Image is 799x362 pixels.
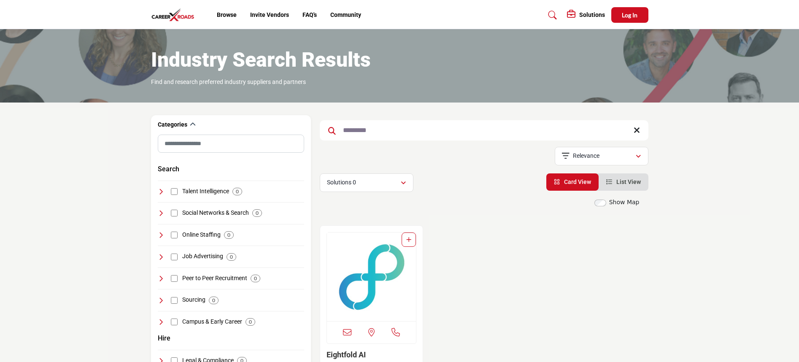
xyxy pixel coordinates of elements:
li: Card View [546,173,599,191]
p: Find and research preferred industry suppliers and partners [151,78,306,86]
a: Eightfold AI [327,350,366,359]
input: Select Talent Intelligence checkbox [171,188,178,195]
button: Relevance [555,147,648,165]
b: 0 [230,254,233,260]
button: Solutions 0 [320,173,413,192]
h4: Talent Intelligence: Intelligence and data-driven insights for making informed decisions in talen... [182,187,229,196]
a: FAQ's [302,11,317,18]
h4: Job Advertising: Platforms and strategies for advertising job openings to attract a wide range of... [182,252,223,261]
h4: Campus & Early Career: Programs and platforms focusing on recruitment and career development for ... [182,318,242,326]
h5: Solutions [579,11,605,19]
div: 0 Results For Job Advertising [227,253,236,261]
b: 0 [212,297,215,303]
div: Solutions [567,10,605,20]
a: Invite Vendors [250,11,289,18]
b: 0 [249,319,252,325]
h4: Sourcing: Strategies and tools for identifying and engaging potential candidates for specific job... [182,296,205,304]
a: View List [606,178,641,185]
div: 0 Results For Social Networks & Search [252,209,262,217]
div: 0 Results For Sourcing [209,297,219,304]
span: List View [616,178,641,185]
h4: Online Staffing: Digital platforms specializing in the staffing of temporary, contract, and conti... [182,231,221,239]
span: Log In [622,11,637,19]
span: Card View [564,178,591,185]
b: 0 [256,210,259,216]
h1: Industry Search Results [151,47,371,73]
input: Search Category [158,135,304,153]
h2: Categories [158,121,187,129]
a: Open Listing in new tab [327,232,416,321]
input: Select Online Staffing checkbox [171,232,178,238]
input: Select Job Advertising checkbox [171,254,178,260]
div: 0 Results For Talent Intelligence [232,188,242,195]
h3: Eightfold AI [327,350,417,359]
a: Browse [217,11,237,18]
img: Eightfold AI [327,232,416,321]
input: Select Campus & Early Career checkbox [171,319,178,325]
a: Community [330,11,361,18]
input: Select Sourcing checkbox [171,297,178,304]
label: Show Map [609,198,640,207]
button: Log In [611,7,648,23]
b: 0 [227,232,230,238]
input: Search Keyword [320,120,648,140]
button: Search [158,164,179,174]
b: 0 [254,276,257,281]
div: 0 Results For Peer to Peer Recruitment [251,275,260,282]
div: 0 Results For Campus & Early Career [246,318,255,326]
h4: Peer to Peer Recruitment: Recruitment methods leveraging existing employees' networks and relatio... [182,274,247,283]
a: View Card [554,178,591,185]
li: List View [599,173,648,191]
b: 0 [236,189,239,195]
a: Add To List [406,236,411,243]
img: Site Logo [151,8,199,22]
button: Hire [158,333,170,343]
p: Relevance [573,152,599,160]
p: Solutions 0 [327,178,356,187]
input: Select Peer to Peer Recruitment checkbox [171,275,178,282]
a: Search [540,8,562,22]
h4: Social Networks & Search: Platforms that combine social networking and search capabilities for re... [182,209,249,217]
div: 0 Results For Online Staffing [224,231,234,239]
input: Select Social Networks & Search checkbox [171,210,178,216]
